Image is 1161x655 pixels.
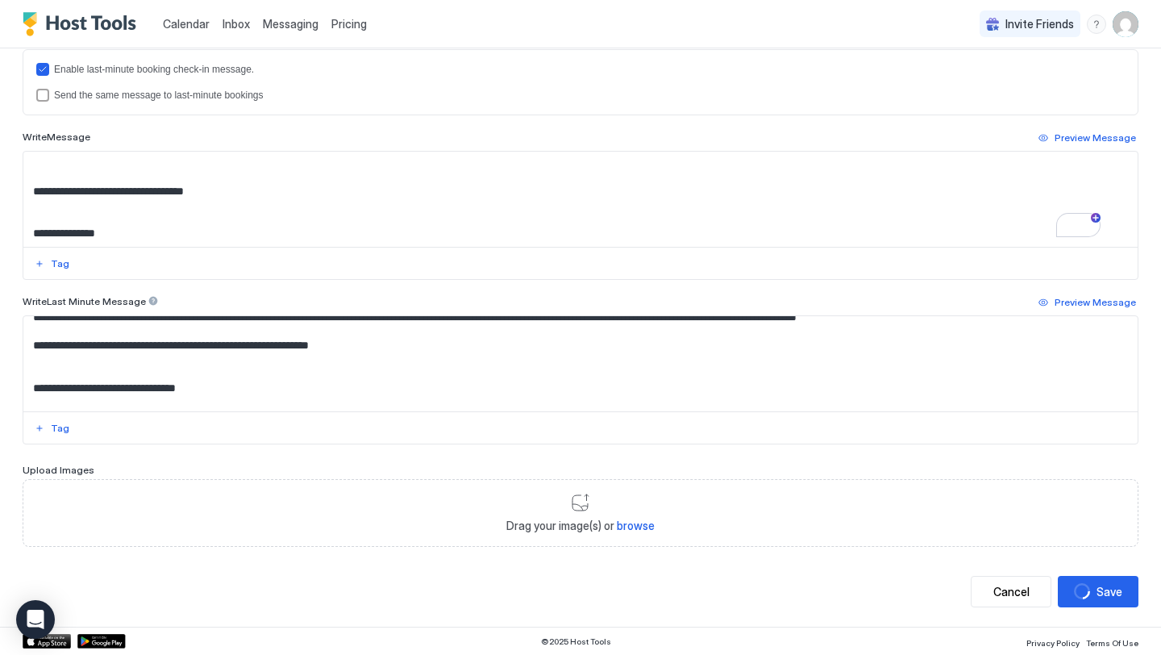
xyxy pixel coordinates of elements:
span: Messaging [263,17,318,31]
div: Open Intercom Messenger [16,600,55,639]
span: Write Message [23,131,90,143]
span: Pricing [331,17,367,31]
span: © 2025 Host Tools [541,636,611,647]
button: Preview Message [1036,293,1138,312]
div: Preview Message [1055,295,1136,310]
span: Upload Images [23,464,94,476]
span: Drag your image(s) or [506,519,655,533]
div: menu [1087,15,1106,34]
span: Write Last Minute Message [23,295,146,307]
a: Privacy Policy [1026,633,1080,650]
a: Inbox [223,15,250,32]
div: Enable last-minute booking check-in message. [54,64,1125,75]
textarea: Input Field [23,316,1126,411]
a: Terms Of Use [1086,633,1138,650]
button: loadingSave [1058,576,1138,607]
div: User profile [1113,11,1138,37]
a: Google Play Store [77,634,126,649]
div: Tag [51,421,69,436]
a: Calendar [163,15,210,32]
div: loading [1074,583,1090,599]
span: Terms Of Use [1086,638,1138,648]
div: lastMinuteMessageEnabled [36,63,1125,76]
span: browse [617,519,655,532]
a: Messaging [263,15,318,32]
div: Tag [51,257,69,271]
a: Host Tools Logo [23,12,144,36]
span: Privacy Policy [1026,638,1080,648]
div: lastMinuteMessageIsTheSame [36,89,1125,102]
button: Cancel [971,576,1051,607]
button: Tag [32,254,72,273]
textarea: To enrich screen reader interactions, please activate Accessibility in Grammarly extension settings [23,152,1126,247]
div: Cancel [993,583,1030,600]
span: Inbox [223,17,250,31]
div: Save [1096,583,1122,600]
a: App Store [23,634,71,649]
div: Preview Message [1055,131,1136,145]
button: Preview Message [1036,128,1138,148]
div: Send the same message to last-minute bookings [54,90,1125,101]
button: Tag [32,419,72,438]
span: Calendar [163,17,210,31]
span: Invite Friends [1005,17,1074,31]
